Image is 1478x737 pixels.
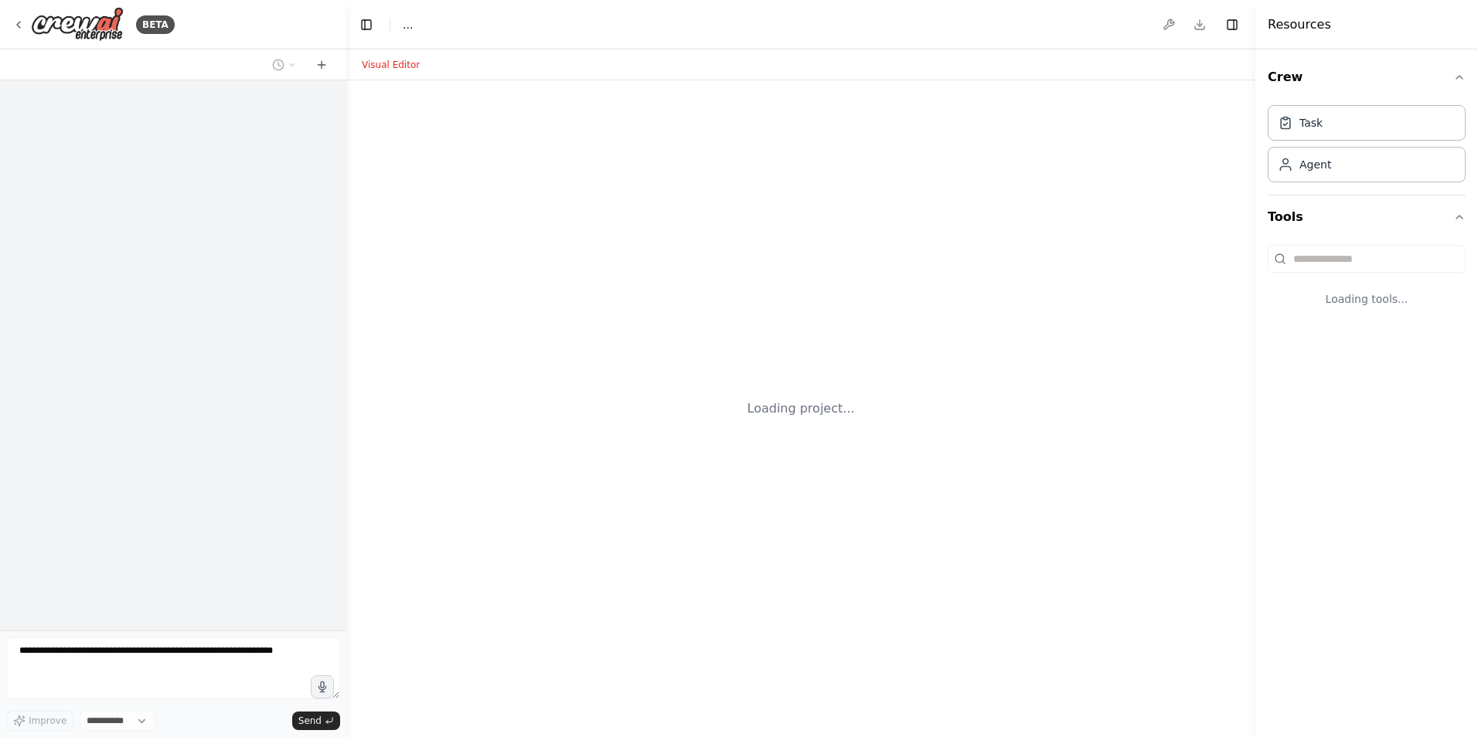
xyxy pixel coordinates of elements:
[292,712,340,730] button: Send
[352,56,429,74] button: Visual Editor
[298,715,322,727] span: Send
[309,56,334,74] button: Start a new chat
[1268,195,1466,239] button: Tools
[403,17,413,32] span: ...
[1268,56,1466,99] button: Crew
[1299,115,1323,131] div: Task
[1268,15,1331,34] h4: Resources
[136,15,175,34] div: BETA
[29,715,66,727] span: Improve
[403,17,413,32] nav: breadcrumb
[1299,157,1331,172] div: Agent
[1268,239,1466,331] div: Tools
[266,56,303,74] button: Switch to previous chat
[1221,14,1243,36] button: Hide right sidebar
[748,399,855,418] div: Loading project...
[6,711,73,731] button: Improve
[1268,99,1466,195] div: Crew
[31,7,124,42] img: Logo
[1268,279,1466,319] div: Loading tools...
[356,14,377,36] button: Hide left sidebar
[311,675,334,698] button: Click to speak your automation idea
